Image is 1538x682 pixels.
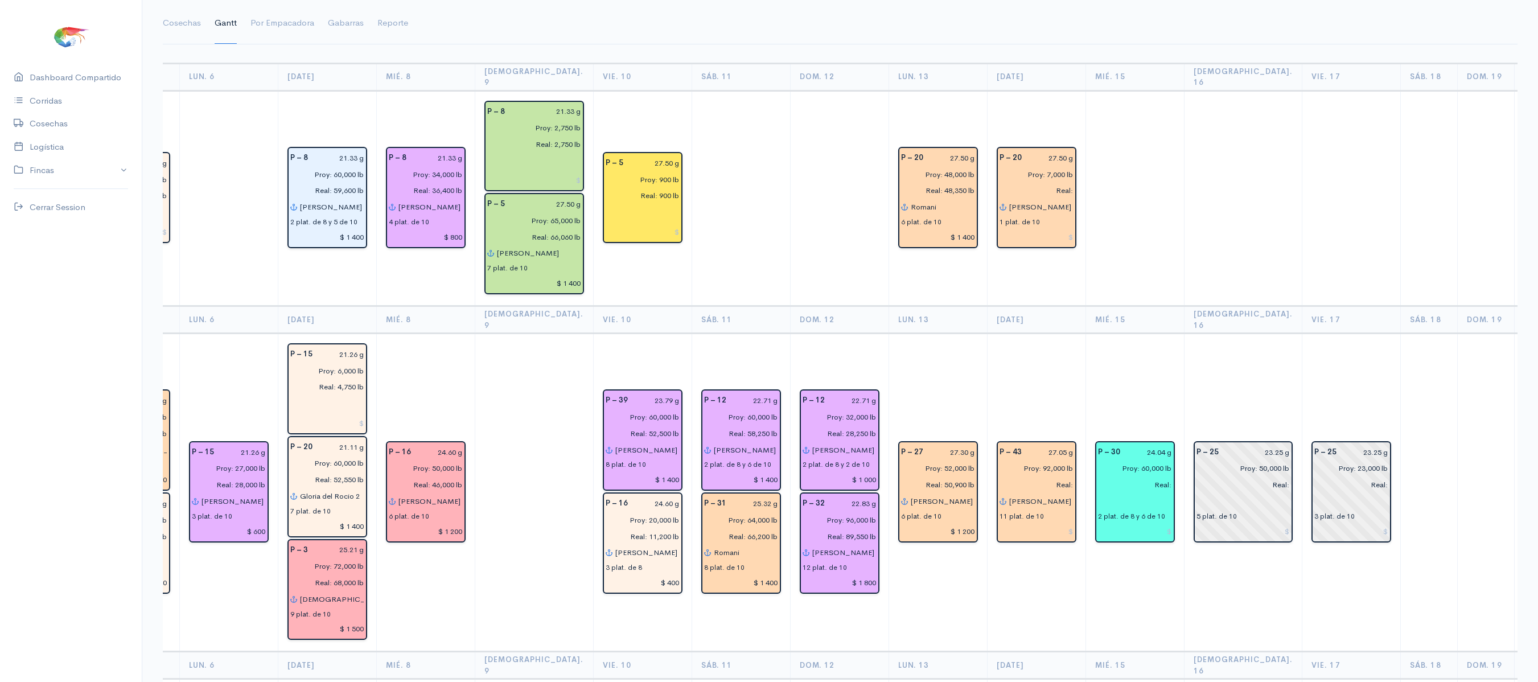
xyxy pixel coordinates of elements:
[894,150,930,166] div: P – 20
[603,492,682,594] div: Piscina: 16 Peso: 24.60 g Libras Proy: 20,000 lb Libras Reales: 11,200 lb Rendimiento: 56.0% Empa...
[283,439,319,455] div: P – 20
[1314,523,1388,540] input: $
[1401,652,1458,679] th: Sáb. 18
[221,444,266,461] input: g
[377,3,408,44] a: Reporte
[894,461,975,477] input: estimadas
[997,147,1076,248] div: Piscina: 20 Peso: 27.50 g Libras Proy: 7,000 lb Empacadora: Cofimar Gabarra: Renata Plataformas: ...
[487,275,581,291] input: $
[1401,63,1458,91] th: Sáb. 18
[376,63,475,91] th: Mié. 8
[418,444,463,461] input: g
[606,459,646,470] div: 8 plat. de 10
[382,182,463,199] input: pescadas
[697,409,778,425] input: estimadas
[1085,652,1184,679] th: Mié. 15
[1458,63,1515,91] th: Dom. 19
[382,444,418,461] div: P – 16
[796,495,832,512] div: P – 32
[475,306,593,334] th: [DEMOGRAPHIC_DATA]. 9
[376,306,475,334] th: Mié. 8
[599,425,680,442] input: pescadas
[599,171,680,188] input: estimadas
[930,444,975,461] input: g
[993,166,1074,183] input: estimadas
[894,182,975,199] input: pescadas
[1190,444,1226,461] div: P – 25
[1127,444,1172,461] input: g
[1091,444,1127,461] div: P – 30
[319,346,364,363] input: g
[179,652,278,679] th: Lun. 6
[315,542,364,558] input: g
[278,306,376,334] th: [DATE]
[1302,652,1401,679] th: Vie. 17
[1091,461,1172,477] input: estimadas
[901,229,975,245] input: $
[480,120,581,136] input: estimadas
[1000,511,1044,521] div: 11 plat. de 10
[593,306,692,334] th: Vie. 10
[701,389,781,491] div: Piscina: 12 Peso: 22.71 g Libras Proy: 60,000 lb Libras Reales: 58,250 lb Rendimiento: 97.1% Empa...
[993,444,1029,461] div: P – 43
[704,574,778,591] input: $
[283,150,315,166] div: P – 8
[480,136,581,153] input: pescadas
[278,652,376,679] th: [DATE]
[889,63,987,91] th: Lun. 13
[630,155,680,171] input: g
[790,652,889,679] th: Dom. 12
[987,306,1085,334] th: [DATE]
[697,528,778,545] input: pescadas
[796,512,877,528] input: estimadas
[832,495,877,512] input: g
[790,63,889,91] th: Dom. 12
[796,392,832,409] div: P – 12
[889,306,987,334] th: Lun. 13
[790,306,889,334] th: Dom. 12
[800,492,879,594] div: Piscina: 32 Peso: 22.83 g Libras Proy: 96,000 lb Libras Reales: 89,550 lb Rendimiento: 93.3% Empa...
[290,217,357,227] div: 2 plat. de 8 y 5 de 10
[697,512,778,528] input: estimadas
[1401,306,1458,334] th: Sáb. 18
[599,528,680,545] input: pescadas
[606,224,680,240] input: $
[993,476,1074,493] input: pescadas
[606,574,680,591] input: $
[179,63,278,91] th: Lun. 6
[697,392,733,409] div: P – 12
[484,193,584,294] div: Piscina: 5 Peso: 27.50 g Libras Proy: 65,000 lb Libras Reales: 66,060 lb Rendimiento: 101.6% Empa...
[930,150,975,166] input: g
[389,229,463,245] input: $
[386,441,466,543] div: Piscina: 16 Peso: 24.60 g Libras Proy: 50,000 lb Libras Reales: 46,000 lb Rendimiento: 92.0% Empa...
[993,150,1029,166] div: P – 20
[283,574,364,591] input: pescadas
[287,147,367,248] div: Piscina: 8 Peso: 21.33 g Libras Proy: 60,000 lb Libras Reales: 59,600 lb Rendimiento: 99.3% Empac...
[599,512,680,528] input: estimadas
[832,392,877,409] input: g
[1196,511,1237,521] div: 5 plat. de 10
[250,3,314,44] a: Por Empacadora
[1085,63,1184,91] th: Mié. 15
[192,511,232,521] div: 3 plat. de 10
[215,3,237,44] a: Gantt
[283,166,364,183] input: estimadas
[1307,461,1388,477] input: estimadas
[635,392,680,409] input: g
[287,539,367,640] div: Piscina: 3 Peso: 25.21 g Libras Proy: 72,000 lb Libras Reales: 68,000 lb Rendimiento: 94.4% Empac...
[901,523,975,540] input: $
[278,63,376,91] th: [DATE]
[894,476,975,493] input: pescadas
[593,63,692,91] th: Vie. 10
[1000,523,1074,540] input: $
[283,542,315,558] div: P – 3
[386,147,466,248] div: Piscina: 8 Peso: 21.33 g Libras Proy: 34,000 lb Libras Reales: 36,400 lb Rendimiento: 107.1% Empa...
[894,166,975,183] input: estimadas
[987,63,1085,91] th: [DATE]
[599,409,680,425] input: estimadas
[803,562,847,573] div: 12 plat. de 10
[1196,523,1290,540] input: $
[283,346,319,363] div: P – 15
[733,392,778,409] input: g
[997,441,1076,543] div: Piscina: 43 Peso: 27.05 g Libras Proy: 92,000 lb Empacadora: Cofimar Gabarra: Renata (5) - Abel E...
